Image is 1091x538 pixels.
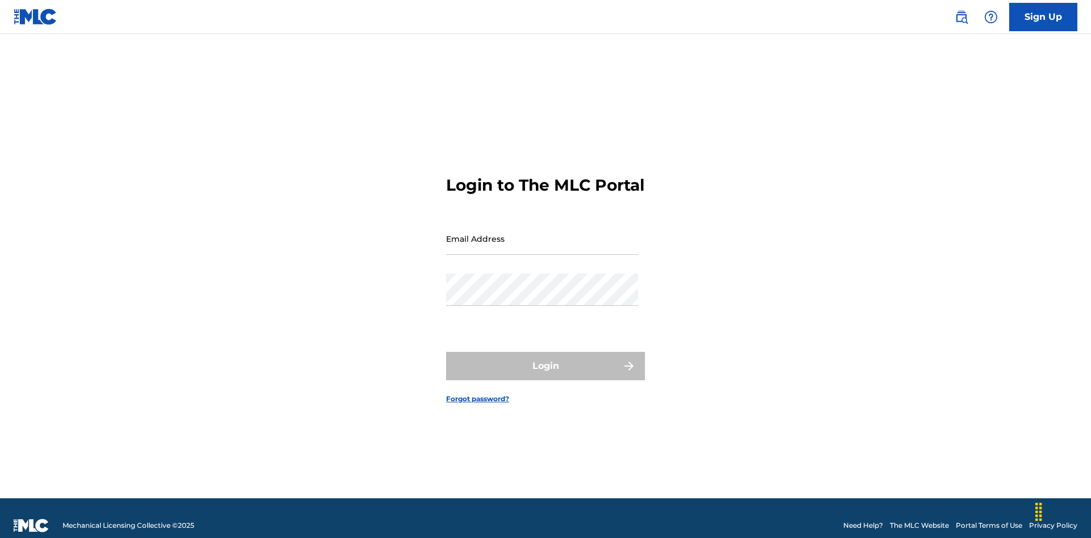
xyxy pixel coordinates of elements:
a: Privacy Policy [1029,520,1077,531]
a: Public Search [950,6,973,28]
img: search [955,10,968,24]
img: help [984,10,998,24]
a: Need Help? [843,520,883,531]
h3: Login to The MLC Portal [446,175,644,195]
a: Forgot password? [446,394,509,404]
div: Help [980,6,1002,28]
span: Mechanical Licensing Collective © 2025 [63,520,194,531]
a: Sign Up [1009,3,1077,31]
a: Portal Terms of Use [956,520,1022,531]
img: logo [14,519,49,532]
iframe: Chat Widget [1034,484,1091,538]
div: Drag [1030,495,1048,529]
a: The MLC Website [890,520,949,531]
img: MLC Logo [14,9,57,25]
